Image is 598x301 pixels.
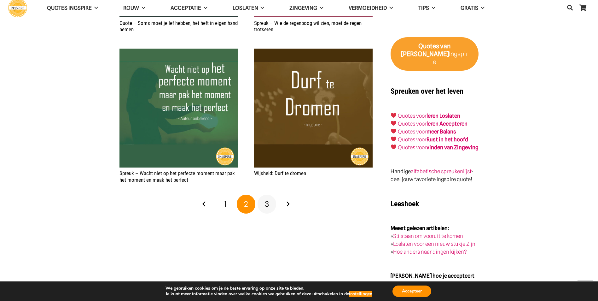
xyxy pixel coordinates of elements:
a: Quote – Soms moet je lef hebben, het heft in eigen hand nemen [119,20,238,32]
span: QUOTES INGSPIRE [47,5,92,11]
a: Quotes voor [398,121,427,127]
span: TIPS [418,5,429,11]
strong: vinden van Zingeving [427,144,479,150]
a: Quotes voor [398,113,427,119]
strong: Spreuken over het leven [391,87,463,96]
img: ❤ [391,121,396,126]
span: Acceptatie [171,5,201,11]
a: Quotes van [PERSON_NAME]Ingspire [391,37,479,71]
a: Loslaten voor een nieuw stukje Zijn [393,241,475,247]
span: Loslaten [233,5,258,11]
a: Spreuk – Wie de regenboog wil zien, moet de regen trotseren [254,20,362,32]
a: Quotes voorRust in het hoofd [398,136,468,143]
p: We gebruiken cookies om je de beste ervaring op onze site te bieden. [165,286,373,291]
strong: van [PERSON_NAME] [401,42,451,58]
strong: Quotes [418,42,439,50]
span: 3 [265,199,269,209]
a: Quotes voorvinden van Zingeving [398,144,479,150]
span: ROUW [123,5,139,11]
a: leren Loslaten [427,113,460,119]
button: Accepteer [392,286,431,297]
a: Spreuk – Wacht niet op het perfecte moment maar pak het moment en maak het perfect [119,49,238,56]
a: Wijsheid: Durf te dromen [254,170,306,176]
a: Terug naar top [578,280,593,296]
strong: meer Balans [427,128,456,135]
a: Pagina 3 [258,195,276,214]
a: Wijsheid: Durf te dromen [254,49,373,56]
img: ❤ [391,128,396,134]
a: Stilstaan om vooruit te komen [393,233,463,239]
img: Wijsheid: Wacht niet op het perfecte moment maar pak het moment en maak het perfect [119,49,238,167]
span: Zingeving [289,5,317,11]
img: ❤ [391,144,396,150]
p: » » » [391,224,479,256]
a: Spreuk – Wacht niet op het perfecte moment maar pak het moment en maak het perfect [119,170,235,183]
span: Pagina 2 [237,195,256,214]
a: alfabetische spreukenlijst [411,168,471,174]
strong: [PERSON_NAME] hoe je accepteert en transformeert naar een nieuwe manier van Zijn: [391,273,474,295]
strong: Leeshoek [391,199,419,208]
a: Zoeken [564,0,576,15]
img: Quote over Durf te dromen - ingspire [254,49,373,167]
span: 2 [244,199,248,209]
a: Quotes voormeer Balans [398,128,456,135]
strong: Rust in het hoofd [427,136,468,143]
button: instellingen [349,291,372,297]
img: ❤ [391,113,396,118]
strong: Meest gelezen artikelen: [391,225,449,231]
a: Hoe anders naar dingen kijken? [393,249,467,255]
a: Pagina 1 [216,195,235,214]
a: leren Accepteren [427,121,467,127]
p: Je kunt meer informatie vinden over welke cookies we gebruiken of deze uitschakelen in de . [165,291,373,297]
img: ❤ [391,136,396,142]
span: 1 [224,199,227,209]
span: VERMOEIDHEID [349,5,387,11]
p: Handige - deel jouw favoriete Ingspire quote! [391,168,479,183]
span: GRATIS [461,5,478,11]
